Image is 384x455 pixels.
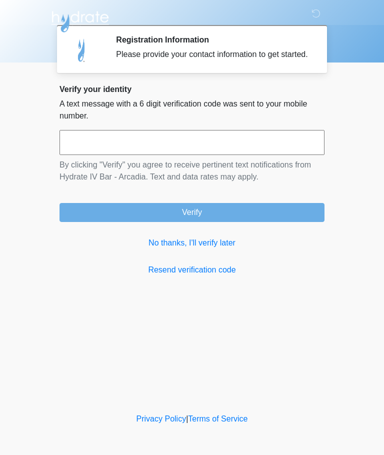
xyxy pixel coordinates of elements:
p: By clicking "Verify" you agree to receive pertinent text notifications from Hydrate IV Bar - Arca... [59,159,324,183]
img: Agent Avatar [67,35,97,65]
p: A text message with a 6 digit verification code was sent to your mobile number. [59,98,324,122]
img: Hydrate IV Bar - Arcadia Logo [49,7,110,33]
h2: Verify your identity [59,84,324,94]
a: | [186,414,188,423]
a: Privacy Policy [136,414,186,423]
a: Resend verification code [59,264,324,276]
div: Please provide your contact information to get started. [116,48,309,60]
button: Verify [59,203,324,222]
a: No thanks, I'll verify later [59,237,324,249]
a: Terms of Service [188,414,247,423]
